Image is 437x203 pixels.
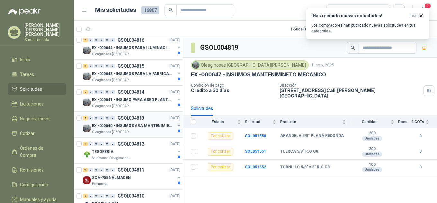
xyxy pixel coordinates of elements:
[418,4,429,16] button: 4
[350,147,394,152] b: 200
[245,120,271,124] span: Solicitud
[92,45,172,51] p: EX -000644 - INSUMOS PARA ILUMINACIONN ZONA DE CLA
[105,142,110,146] div: 0
[8,142,66,161] a: Órdenes de Compra
[83,64,88,68] div: 5
[8,83,66,95] a: Solicitudes
[350,120,389,124] span: Cantidad
[311,62,334,68] p: 11 ago, 2025
[8,68,66,80] a: Tareas
[208,132,233,140] div: Por cotizar
[169,115,180,121] p: [DATE]
[191,105,213,112] div: Solicitudes
[83,124,91,132] img: Company Logo
[92,130,132,135] p: Oleaginosas [GEOGRAPHIC_DATA][PERSON_NAME]
[280,120,341,124] span: Producto
[208,148,233,156] div: Por cotizar
[20,166,44,173] span: Remisiones
[280,88,421,98] p: [STREET_ADDRESS] Cali , [PERSON_NAME][GEOGRAPHIC_DATA]
[8,179,66,191] a: Configuración
[8,113,66,125] a: Negociaciones
[169,37,180,43] p: [DATE]
[88,116,93,120] div: 0
[306,8,429,39] button: ¡Has recibido nuevas solicitudes!ahora Los compradores han publicado nuevas solicitudes en tus ca...
[362,136,382,141] div: Unidades
[110,90,115,94] div: 0
[94,142,99,146] div: 0
[350,162,394,167] b: 100
[20,100,44,107] span: Licitaciones
[83,166,182,187] a: 9 0 0 0 0 0 GSOL004811[DATE] Company LogoSCA-7556 ALMACENEstrumetal
[99,64,104,68] div: 0
[362,167,382,172] div: Unidades
[92,52,132,57] p: Oleaginosas [GEOGRAPHIC_DATA][PERSON_NAME]
[99,142,104,146] div: 0
[88,38,93,42] div: 0
[191,71,326,78] p: EX -000647 - INSUMOS MANTENIMINETO MECANICO
[94,116,99,120] div: 0
[245,134,266,138] a: SOL051550
[88,64,93,68] div: 0
[8,54,66,66] a: Inicio
[105,90,110,94] div: 0
[8,8,40,15] img: Logo peakr
[362,152,382,157] div: Unidades
[169,89,180,95] p: [DATE]
[83,38,88,42] div: 7
[105,194,110,198] div: 0
[20,56,30,63] span: Inicio
[118,64,144,68] p: GSOL004815
[83,116,88,120] div: 4
[92,149,113,155] p: TESORERIA
[83,36,182,57] a: 7 0 0 0 0 0 GSOL004816[DATE] Company LogoEX -000644 - INSUMOS PARA ILUMINACIONN ZONA DE CLAOleagi...
[94,194,99,198] div: 0
[191,88,274,93] p: Crédito a 30 días
[118,194,144,198] p: GSOL004810
[83,176,91,184] img: Company Logo
[99,116,104,120] div: 0
[350,131,394,136] b: 200
[110,194,115,198] div: 0
[169,167,180,173] p: [DATE]
[99,90,104,94] div: 0
[92,156,132,161] p: Salamanca Oleaginosas SAS
[83,140,182,161] a: 1 0 0 0 0 0 GSOL004812[DATE] Company LogoTESORERIASalamanca Oleaginosas SAS
[169,141,180,147] p: [DATE]
[350,116,398,128] th: Cantidad
[105,38,110,42] div: 0
[200,120,236,124] span: Estado
[411,116,437,128] th: # COTs
[168,8,173,12] span: search
[92,123,172,129] p: EX -000640 - INSUMOS ARA MANTENIMIENTO MECANICO
[411,164,429,170] b: 0
[311,22,424,34] p: Los compradores han publicado nuevas solicitudes en tus categorías.
[83,47,91,54] img: Company Logo
[245,165,266,169] a: SOL051552
[83,114,182,135] a: 4 0 0 0 0 0 GSOL004813[DATE] Company LogoEX -000640 - INSUMOS ARA MANTENIMIENTO MECANICOOleaginos...
[8,98,66,110] a: Licitaciones
[200,43,239,53] h3: GSOL004819
[94,64,99,68] div: 0
[105,64,110,68] div: 0
[20,145,60,159] span: Órdenes de Compra
[245,149,266,154] a: SOL051551
[20,196,57,203] span: Manuales y ayuda
[118,168,144,172] p: GSOL004811
[105,168,110,172] div: 0
[330,7,344,14] div: Todas
[280,149,318,154] b: TUERCA 5/8" R.O G8
[83,194,88,198] div: 2
[110,142,115,146] div: 0
[411,148,429,155] b: 0
[311,13,406,19] h3: ¡Has recibido nuevas solicitudes!
[24,23,66,37] p: [PERSON_NAME] [PERSON_NAME] [PERSON_NAME]
[191,83,274,88] p: Condición de pago
[192,62,199,69] img: Company Logo
[105,116,110,120] div: 0
[110,64,115,68] div: 0
[94,38,99,42] div: 0
[94,168,99,172] div: 0
[280,116,350,128] th: Producto
[424,3,431,9] span: 4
